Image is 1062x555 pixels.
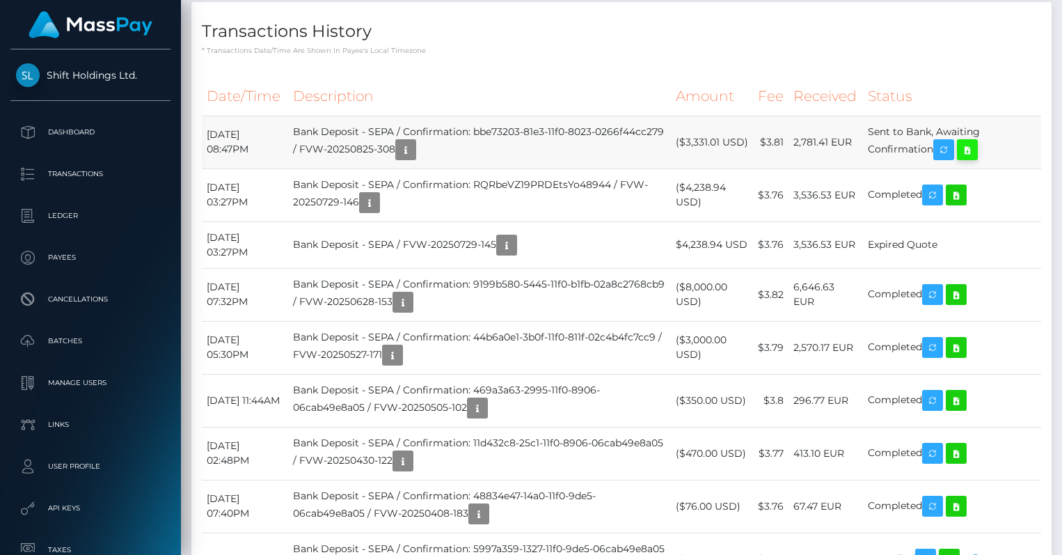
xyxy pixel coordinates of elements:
[16,373,165,393] p: Manage Users
[16,205,165,226] p: Ledger
[16,456,165,477] p: User Profile
[788,77,862,116] th: Received
[202,116,288,169] td: [DATE] 08:47PM
[671,268,753,321] td: ($8,000.00 USD)
[753,427,788,480] td: $3.77
[202,45,1041,56] p: * Transactions date/time are shown in payee's local timezone
[288,268,672,321] td: Bank Deposit - SEPA / Confirmation: 9199b580-5445-11f0-b1fb-02a8c2768cb9 / FVW-20250628-153
[10,282,171,317] a: Cancellations
[202,169,288,221] td: [DATE] 03:27PM
[863,374,1041,427] td: Completed
[788,374,862,427] td: 296.77 EUR
[788,480,862,533] td: 67.47 EUR
[10,240,171,275] a: Payees
[753,116,788,169] td: $3.81
[29,11,152,38] img: MassPay Logo
[288,480,672,533] td: Bank Deposit - SEPA / Confirmation: 48834e47-14a0-11f0-9de5-06cab49e8a05 / FVW-20250408-183
[788,221,862,268] td: 3,536.53 EUR
[16,247,165,268] p: Payees
[10,407,171,442] a: Links
[671,116,753,169] td: ($3,331.01 USD)
[288,77,672,116] th: Description
[753,268,788,321] td: $3.82
[10,449,171,484] a: User Profile
[288,374,672,427] td: Bank Deposit - SEPA / Confirmation: 469a3a63-2995-11f0-8906-06cab49e8a05 / FVW-20250505-102
[863,480,1041,533] td: Completed
[288,321,672,374] td: Bank Deposit - SEPA / Confirmation: 44b6a0e1-3b0f-11f0-811f-02c4b4fc7cc9 / FVW-20250527-171
[671,77,753,116] th: Amount
[10,324,171,359] a: Batches
[10,157,171,191] a: Transactions
[202,321,288,374] td: [DATE] 05:30PM
[788,116,862,169] td: 2,781.41 EUR
[788,427,862,480] td: 413.10 EUR
[863,427,1041,480] td: Completed
[202,480,288,533] td: [DATE] 07:40PM
[753,321,788,374] td: $3.79
[202,427,288,480] td: [DATE] 02:48PM
[671,427,753,480] td: ($470.00 USD)
[671,169,753,221] td: ($4,238.94 USD)
[671,374,753,427] td: ($350.00 USD)
[671,480,753,533] td: ($76.00 USD)
[16,122,165,143] p: Dashboard
[863,77,1041,116] th: Status
[753,77,788,116] th: Fee
[10,115,171,150] a: Dashboard
[863,321,1041,374] td: Completed
[16,63,40,87] img: Shift Holdings Ltd.
[16,498,165,519] p: API Keys
[288,221,672,268] td: Bank Deposit - SEPA / FVW-20250729-145
[10,69,171,81] span: Shift Holdings Ltd.
[788,169,862,221] td: 3,536.53 EUR
[202,77,288,116] th: Date/Time
[10,491,171,526] a: API Keys
[671,321,753,374] td: ($3,000.00 USD)
[863,268,1041,321] td: Completed
[288,116,672,169] td: Bank Deposit - SEPA / Confirmation: bbe73203-81e3-11f0-8023-0266f44cc279 / FVW-20250825-308
[202,374,288,427] td: [DATE] 11:44AM
[863,169,1041,221] td: Completed
[16,414,165,435] p: Links
[10,198,171,233] a: Ledger
[753,480,788,533] td: $3.76
[288,169,672,221] td: Bank Deposit - SEPA / Confirmation: RQRbeVZ19PRDEtsYo48944 / FVW-20250729-146
[10,366,171,400] a: Manage Users
[288,427,672,480] td: Bank Deposit - SEPA / Confirmation: 11d432c8-25c1-11f0-8906-06cab49e8a05 / FVW-20250430-122
[753,169,788,221] td: $3.76
[202,221,288,268] td: [DATE] 03:27PM
[16,164,165,185] p: Transactions
[202,19,1041,44] h4: Transactions History
[863,221,1041,268] td: Expired Quote
[863,116,1041,169] td: Sent to Bank, Awaiting Confirmation
[788,268,862,321] td: 6,646.63 EUR
[753,374,788,427] td: $3.8
[16,331,165,352] p: Batches
[671,221,753,268] td: $4,238.94 USD
[788,321,862,374] td: 2,570.17 EUR
[16,289,165,310] p: Cancellations
[202,268,288,321] td: [DATE] 07:32PM
[753,221,788,268] td: $3.76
